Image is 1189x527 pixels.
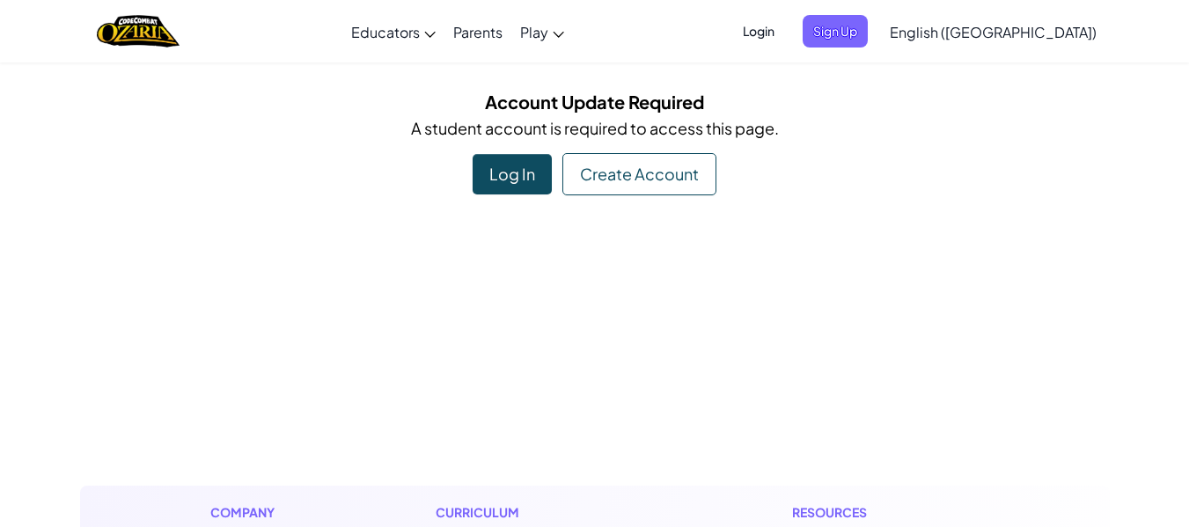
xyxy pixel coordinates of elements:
a: Parents [444,8,511,55]
a: Ozaria by CodeCombat logo [97,13,179,49]
button: Sign Up [803,15,868,48]
span: Educators [351,23,420,41]
h1: Company [210,503,292,522]
div: Create Account [562,153,716,195]
a: Play [511,8,573,55]
h5: Account Update Required [93,88,1097,115]
span: English ([GEOGRAPHIC_DATA]) [890,23,1097,41]
a: Educators [342,8,444,55]
h1: Curriculum [436,503,649,522]
img: Home [97,13,179,49]
div: Log In [473,154,552,194]
h1: Resources [792,503,980,522]
button: Login [732,15,785,48]
a: English ([GEOGRAPHIC_DATA]) [881,8,1105,55]
span: Play [520,23,548,41]
p: A student account is required to access this page. [93,115,1097,141]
